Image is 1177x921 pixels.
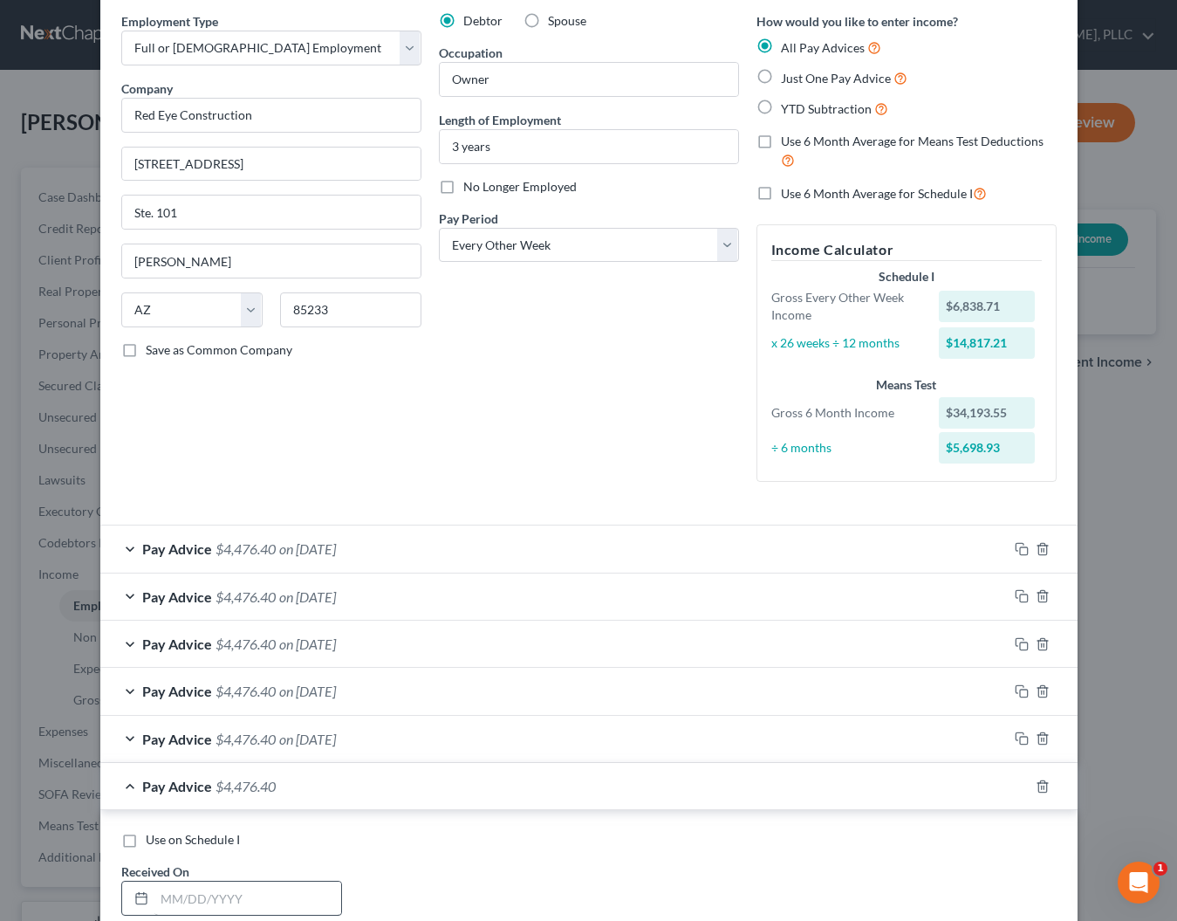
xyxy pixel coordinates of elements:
[1118,862,1160,904] iframe: Intercom live chat
[279,540,336,557] span: on [DATE]
[939,327,1035,359] div: $14,817.21
[216,778,276,794] span: $4,476.40
[142,778,212,794] span: Pay Advice
[122,244,421,278] input: Enter city...
[279,588,336,605] span: on [DATE]
[216,731,276,747] span: $4,476.40
[216,588,276,605] span: $4,476.40
[781,134,1044,148] span: Use 6 Month Average for Means Test Deductions
[763,404,931,422] div: Gross 6 Month Income
[939,291,1035,322] div: $6,838.71
[763,289,931,324] div: Gross Every Other Week Income
[439,111,561,129] label: Length of Employment
[548,13,586,28] span: Spouse
[122,196,421,229] input: Unit, Suite, etc...
[440,130,738,163] input: ex: 2 years
[279,636,336,652] span: on [DATE]
[122,148,421,181] input: Enter address...
[439,211,498,226] span: Pay Period
[142,683,212,699] span: Pay Advice
[463,179,577,194] span: No Longer Employed
[279,683,336,699] span: on [DATE]
[216,540,276,557] span: $4,476.40
[146,832,240,847] span: Use on Schedule I
[939,397,1035,429] div: $34,193.55
[771,376,1042,394] div: Means Test
[142,731,212,747] span: Pay Advice
[216,636,276,652] span: $4,476.40
[121,98,421,133] input: Search company by name...
[781,40,865,55] span: All Pay Advices
[280,292,421,327] input: Enter zip...
[121,864,189,879] span: Received On
[771,239,1042,261] h5: Income Calculator
[781,186,973,201] span: Use 6 Month Average for Schedule I
[439,44,503,62] label: Occupation
[756,12,958,31] label: How would you like to enter income?
[142,636,212,652] span: Pay Advice
[279,731,336,747] span: on [DATE]
[763,334,931,352] div: x 26 weeks ÷ 12 months
[121,14,218,29] span: Employment Type
[1153,862,1167,876] span: 1
[781,71,891,86] span: Just One Pay Advice
[939,432,1035,464] div: $5,698.93
[771,268,1042,285] div: Schedule I
[781,101,872,116] span: YTD Subtraction
[142,588,212,605] span: Pay Advice
[121,81,173,96] span: Company
[154,882,341,915] input: MM/DD/YYYY
[763,439,931,457] div: ÷ 6 months
[216,683,276,699] span: $4,476.40
[146,342,292,357] span: Save as Common Company
[463,13,503,28] span: Debtor
[440,63,738,96] input: --
[142,540,212,557] span: Pay Advice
